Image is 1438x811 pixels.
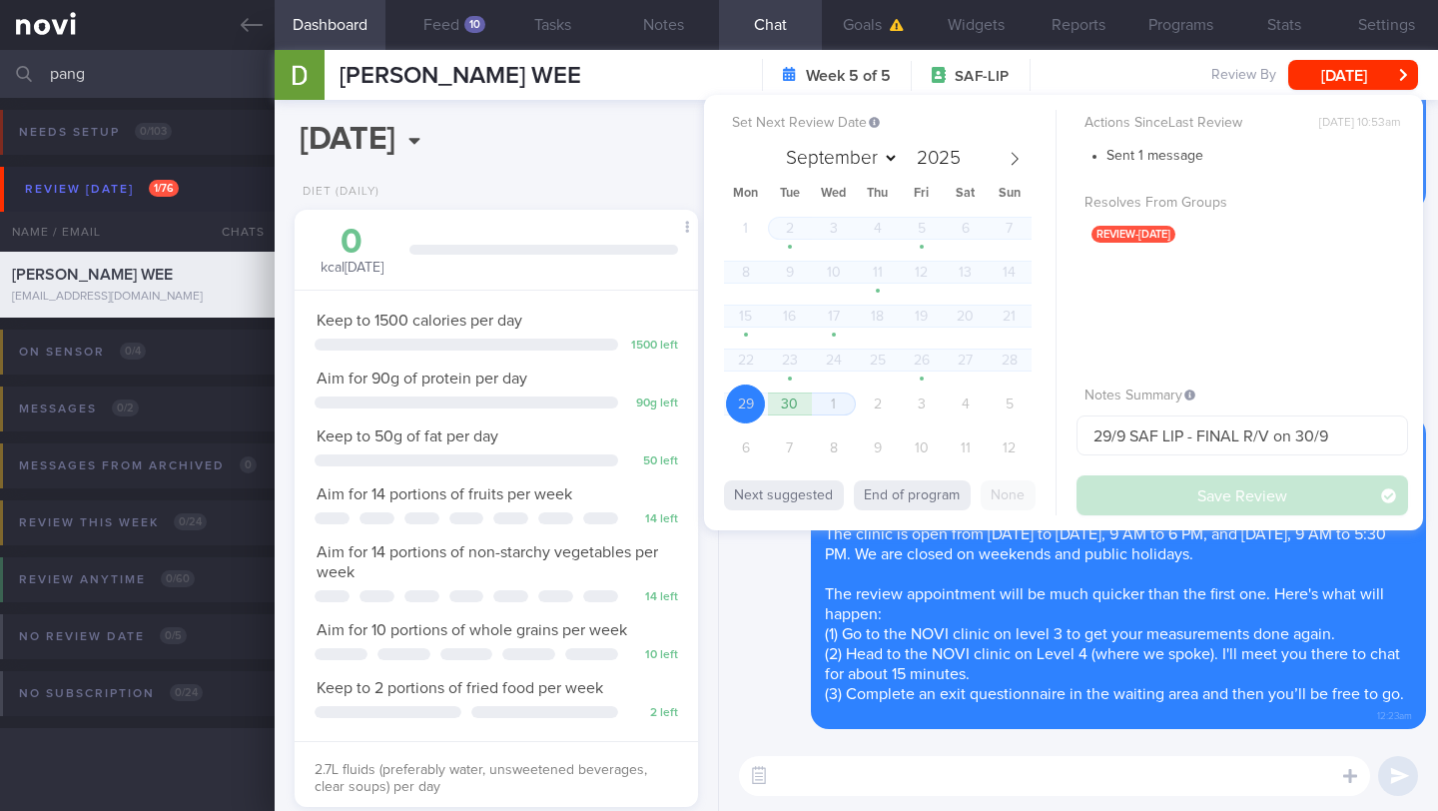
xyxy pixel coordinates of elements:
label: Resolves From Groups [1084,195,1400,213]
span: [DATE] 10:53am [1319,116,1400,131]
span: October 1, 2025 [814,385,853,423]
span: The review appointment will be much quicker than the first one. Here's what will happen: [825,586,1384,622]
span: Keep to 2 portions of fried food per week [317,680,603,696]
span: Notes Summary [1084,389,1195,403]
button: [DATE] [1288,60,1418,90]
span: 0 / 103 [135,123,172,140]
span: October 5, 2025 [990,385,1029,423]
span: Review By [1211,67,1276,85]
span: 1 / 76 [149,180,179,197]
span: 0 / 60 [161,570,195,587]
span: Aim for 14 portions of non-starchy vegetables per week [317,544,658,580]
button: Next suggested [724,480,844,510]
span: October 11, 2025 [946,428,985,467]
span: October 8, 2025 [814,428,853,467]
div: 10 [464,16,485,33]
span: [PERSON_NAME] WEE [12,267,173,283]
div: [EMAIL_ADDRESS][DOMAIN_NAME] [12,290,263,305]
label: Actions Since Last Review [1084,115,1400,133]
span: 0 / 4 [120,343,146,360]
div: 90 g left [628,397,678,411]
span: (3) Complete an exit questionnaire in the waiting area and then you’ll be free to go. [825,686,1404,702]
div: No subscription [14,680,208,707]
div: 0 [315,225,389,260]
div: kcal [DATE] [315,225,389,278]
span: October 10, 2025 [902,428,941,467]
strong: Week 5 of 5 [806,66,891,86]
span: Thu [856,188,900,201]
span: Mon [724,188,768,201]
span: September 30, 2025 [770,385,809,423]
input: Year [909,149,964,168]
span: October 4, 2025 [946,385,985,423]
button: End of program [854,480,971,510]
span: [PERSON_NAME] WEE [340,64,581,88]
div: 2 left [628,706,678,721]
span: Fri [900,188,944,201]
li: Sent 1 message [1106,143,1408,166]
div: On sensor [14,339,151,366]
span: (2) Head to the NOVI clinic on Level 4 (where we spoke). I'll meet you there to chat for about 15... [825,646,1400,682]
span: 2.7L fluids (preferably water, unsweetened beverages, clear soups) per day [315,763,647,795]
span: The clinic is open from [DATE] to [DATE], 9 AM to 6 PM, and [DATE], 9 AM to 5:30 PM. We are close... [825,526,1386,562]
div: 10 left [628,648,678,663]
div: Messages from Archived [14,452,262,479]
span: Tue [768,188,812,201]
div: Review this week [14,509,212,536]
div: 1500 left [628,339,678,354]
span: review-[DATE] [1091,226,1175,243]
span: 0 / 5 [160,627,187,644]
div: No review date [14,623,192,650]
div: Messages [14,396,144,422]
span: October 12, 2025 [990,428,1029,467]
select: Month [777,143,899,174]
label: Set Next Review Date [732,115,1048,133]
span: Keep to 50g of fat per day [317,428,498,444]
div: 50 left [628,454,678,469]
span: October 3, 2025 [902,385,941,423]
span: 0 / 24 [170,684,203,701]
span: 12:23am [1377,704,1412,723]
span: 0 / 24 [174,513,207,530]
div: Review anytime [14,566,200,593]
div: Needs setup [14,119,177,146]
span: October 7, 2025 [770,428,809,467]
span: Aim for 10 portions of whole grains per week [317,622,627,638]
span: Keep to 1500 calories per day [317,313,522,329]
div: Diet (Daily) [295,185,379,200]
span: 0 / 2 [112,400,139,416]
span: Sun [988,188,1032,201]
div: 14 left [628,590,678,605]
span: Aim for 90g of protein per day [317,371,527,387]
span: (1) Go to the NOVI clinic on level 3 to get your measurements done again. [825,626,1335,642]
span: Aim for 14 portions of fruits per week [317,486,572,502]
span: October 9, 2025 [858,428,897,467]
div: 14 left [628,512,678,527]
span: October 6, 2025 [726,428,765,467]
span: Wed [812,188,856,201]
div: Review [DATE] [20,176,184,203]
span: SAF-LIP [955,67,1009,87]
span: 0 [240,456,257,473]
span: Sat [944,188,988,201]
div: Chats [195,212,275,252]
span: October 2, 2025 [858,385,897,423]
